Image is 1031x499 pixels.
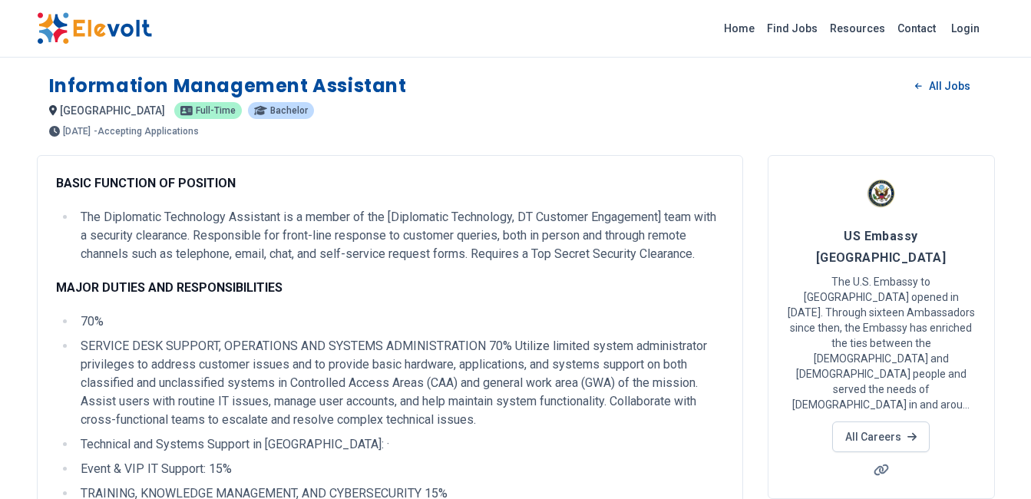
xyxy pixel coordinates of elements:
span: [GEOGRAPHIC_DATA] [60,104,165,117]
a: Find Jobs [761,16,824,41]
span: Full-time [196,106,236,115]
a: All Jobs [903,74,982,97]
a: Home [718,16,761,41]
li: 70% [76,312,724,331]
p: - Accepting Applications [94,127,199,136]
li: Event & VIP IT Support: 15% [76,460,724,478]
span: US Embassy [GEOGRAPHIC_DATA] [816,229,947,265]
h1: Information Management Assistant [49,74,407,98]
a: Login [942,13,989,44]
img: US Embassy Kenya [862,174,900,213]
li: SERVICE DESK SUPPORT, OPERATIONS AND SYSTEMS ADMINISTRATION 70% Utilize limited system administra... [76,337,724,429]
a: Contact [891,16,942,41]
strong: BASIC FUNCTION OF POSITION [56,176,236,190]
span: Bachelor [270,106,308,115]
a: Resources [824,16,891,41]
span: [DATE] [63,127,91,136]
strong: MAJOR DUTIES AND RESPONSIBILITIES [56,280,283,295]
img: Elevolt [37,12,152,45]
a: All Careers [832,421,930,452]
p: The U.S. Embassy to [GEOGRAPHIC_DATA] opened in [DATE]. Through sixteen Ambassadors since then, t... [787,274,976,412]
li: The Diplomatic Technology Assistant is a member of the [Diplomatic Technology, DT Customer Engage... [76,208,724,263]
li: Technical and Systems Support in [GEOGRAPHIC_DATA]: · [76,435,724,454]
